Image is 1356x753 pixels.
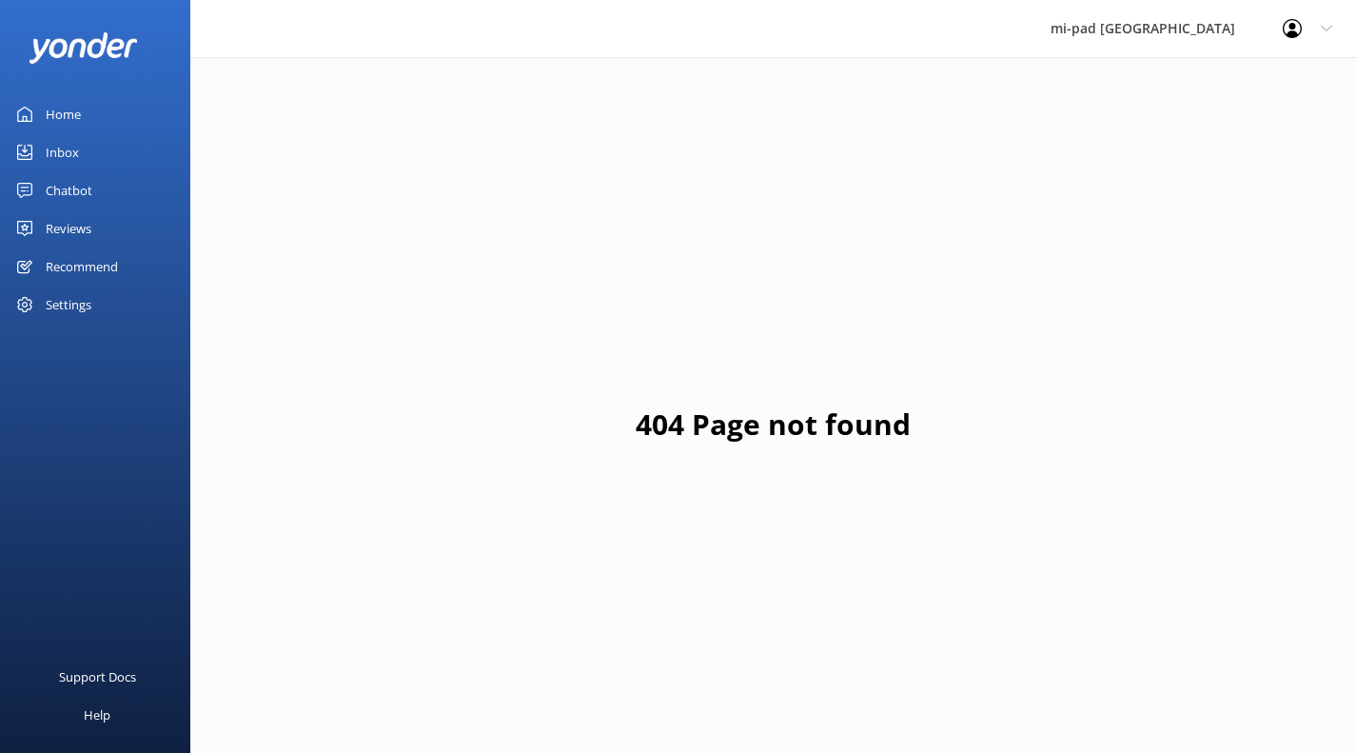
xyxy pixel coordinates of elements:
[46,209,91,248] div: Reviews
[46,248,118,286] div: Recommend
[46,95,81,133] div: Home
[59,658,136,696] div: Support Docs
[46,133,79,171] div: Inbox
[84,696,110,734] div: Help
[46,286,91,324] div: Settings
[29,32,138,64] img: yonder-white-logo.png
[46,171,92,209] div: Chatbot
[636,402,911,447] h1: 404 Page not found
